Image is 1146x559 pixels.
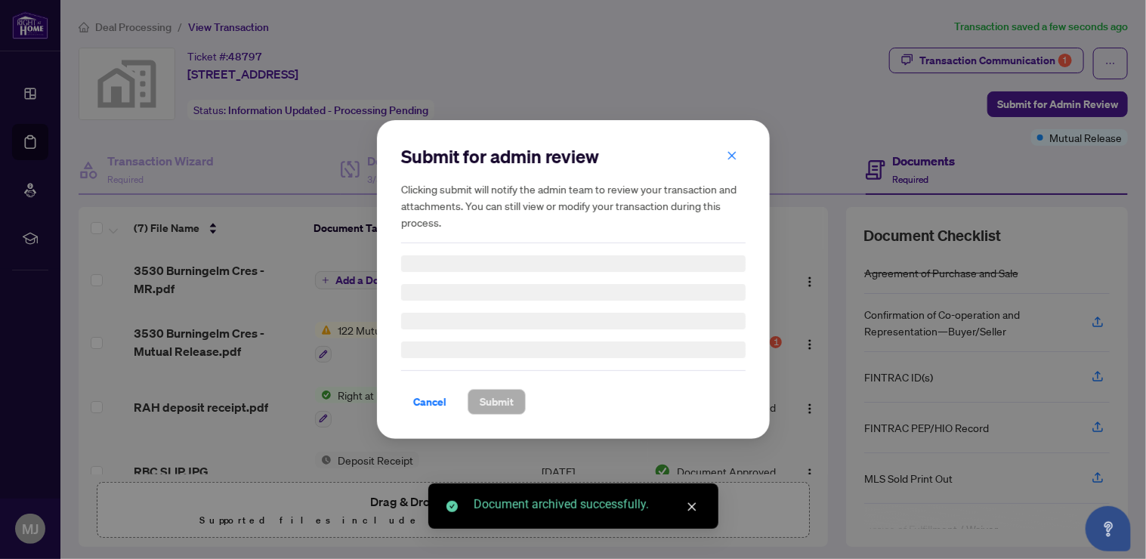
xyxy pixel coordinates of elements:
div: Document archived successfully. [474,496,700,514]
span: close [727,150,737,161]
span: check-circle [446,501,458,512]
button: Submit [468,389,526,415]
h2: Submit for admin review [401,144,746,168]
span: Cancel [413,390,446,414]
h5: Clicking submit will notify the admin team to review your transaction and attachments. You can st... [401,181,746,230]
a: Close [684,499,700,515]
span: close [687,502,697,512]
button: Open asap [1086,506,1131,551]
button: Cancel [401,389,459,415]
